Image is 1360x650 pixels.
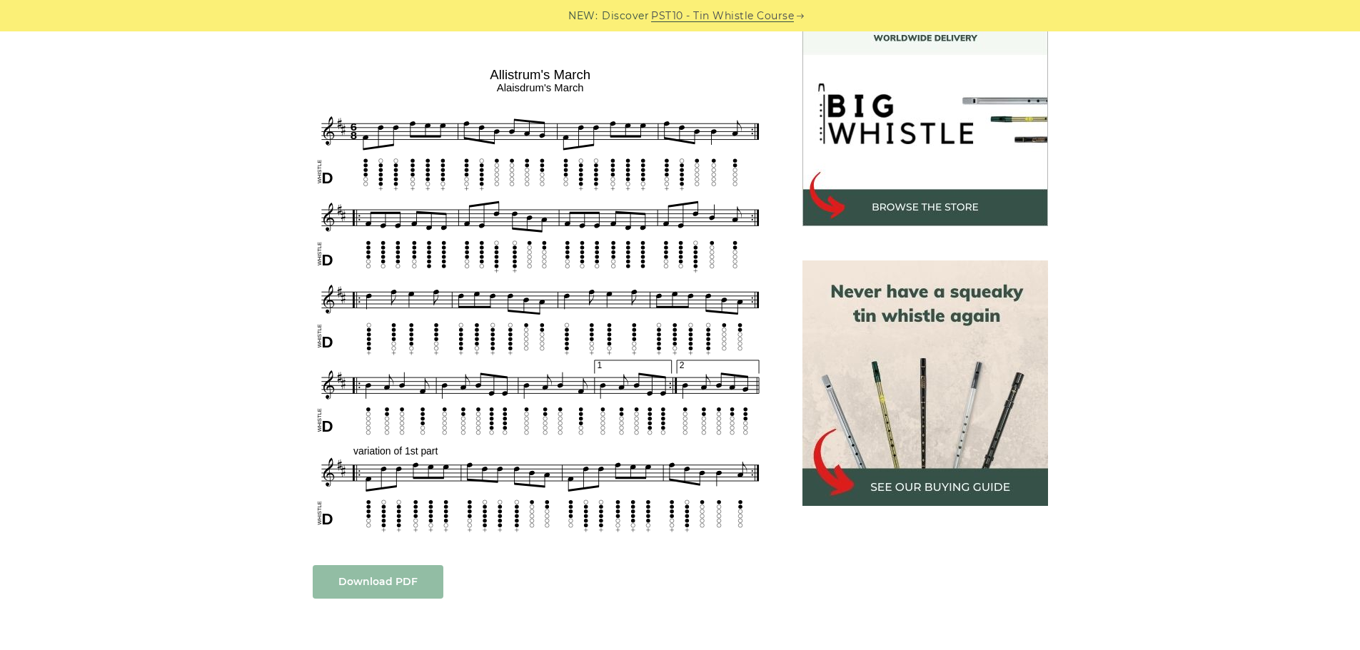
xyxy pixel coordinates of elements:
a: Download PDF [313,565,443,599]
img: tin whistle buying guide [802,260,1048,506]
a: PST10 - Tin Whistle Course [651,8,794,24]
span: NEW: [568,8,598,24]
img: Allistrum's March Tin Whistle Tabs & Sheet Music [313,62,768,536]
span: Discover [602,8,649,24]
